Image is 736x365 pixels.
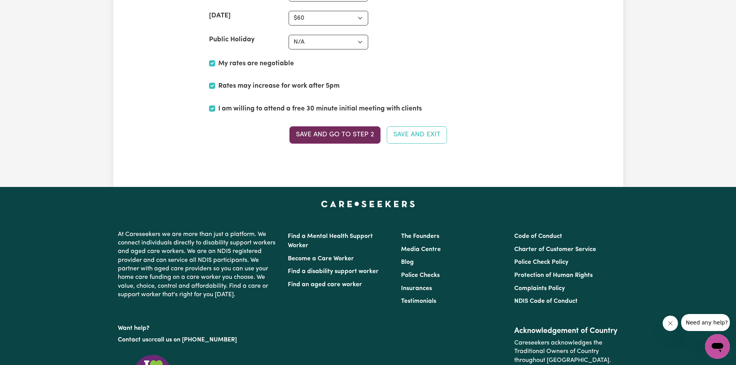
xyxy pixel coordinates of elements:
button: Save and Exit [387,126,447,143]
a: Police Check Policy [514,259,568,265]
a: call us on [PHONE_NUMBER] [154,337,237,343]
a: Protection of Human Rights [514,272,593,278]
button: Save and go to Step 2 [289,126,381,143]
iframe: 開啟傳訊視窗按鈕 [705,334,730,359]
iframe: 來自公司的訊息 [681,314,730,331]
label: Rates may increase for work after 5pm [218,81,340,91]
a: Insurances [401,285,432,292]
a: Blog [401,259,414,265]
a: Police Checks [401,272,440,278]
a: Testimonials [401,298,436,304]
p: At Careseekers we are more than just a platform. We connect individuals directly to disability su... [118,227,279,302]
label: [DATE] [209,11,231,21]
a: Become a Care Worker [288,256,354,262]
label: Public Holiday [209,35,255,45]
h2: Acknowledgement of Country [514,326,618,336]
label: My rates are negotiable [218,59,294,69]
a: Code of Conduct [514,233,562,239]
a: The Founders [401,233,439,239]
label: I am willing to attend a free 30 minute initial meeting with clients [218,104,422,114]
iframe: 關閉訊息 [663,316,678,331]
a: Media Centre [401,246,441,253]
a: Complaints Policy [514,285,565,292]
a: Find an aged care worker [288,282,362,288]
p: or [118,333,279,347]
a: Find a disability support worker [288,268,379,275]
p: Want help? [118,321,279,333]
a: Careseekers home page [321,201,415,207]
a: Contact us [118,337,148,343]
a: Find a Mental Health Support Worker [288,233,373,249]
a: NDIS Code of Conduct [514,298,578,304]
a: Charter of Customer Service [514,246,596,253]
